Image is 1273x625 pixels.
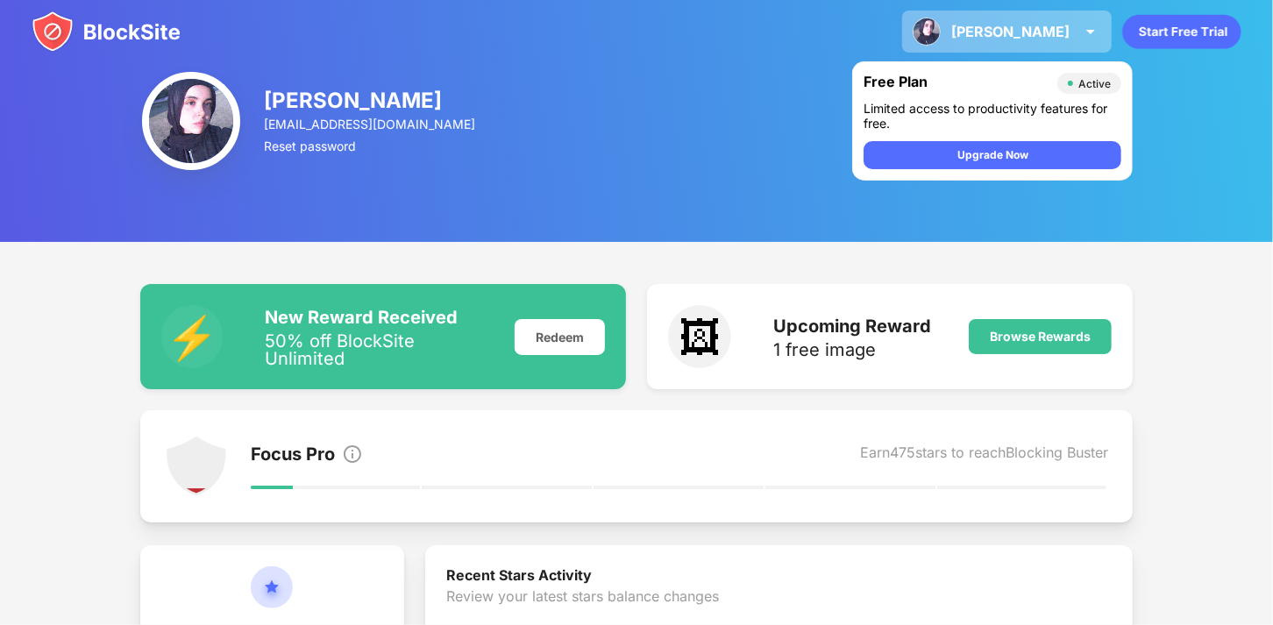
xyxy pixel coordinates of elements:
[446,566,1112,587] div: Recent Stars Activity
[264,117,478,131] div: [EMAIL_ADDRESS][DOMAIN_NAME]
[864,101,1121,131] div: Limited access to productivity features for free.
[515,319,605,355] div: Redeem
[165,435,228,498] img: points-level-1.svg
[668,305,731,368] div: 🖼
[265,307,494,328] div: New Reward Received
[957,146,1028,164] div: Upgrade Now
[142,72,240,170] img: ACg8ocJzwR0CYNeMSvd25Me6BUrGA9CwwYGVJwnGqOltWKUS_L43WphV=s96-c
[264,138,478,153] div: Reset password
[773,316,931,337] div: Upcoming Reward
[265,332,494,367] div: 50% off BlockSite Unlimited
[251,444,335,468] div: Focus Pro
[773,341,931,359] div: 1 free image
[913,18,941,46] img: ACg8ocJzwR0CYNeMSvd25Me6BUrGA9CwwYGVJwnGqOltWKUS_L43WphV=s96-c
[32,11,181,53] img: blocksite-icon.svg
[161,305,223,368] div: ⚡️
[990,330,1091,344] div: Browse Rewards
[864,73,1049,94] div: Free Plan
[1078,77,1111,90] div: Active
[1122,14,1241,49] div: animation
[264,88,478,113] div: [PERSON_NAME]
[951,23,1070,40] div: [PERSON_NAME]
[860,444,1108,468] div: Earn 475 stars to reach Blocking Buster
[342,444,363,465] img: info.svg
